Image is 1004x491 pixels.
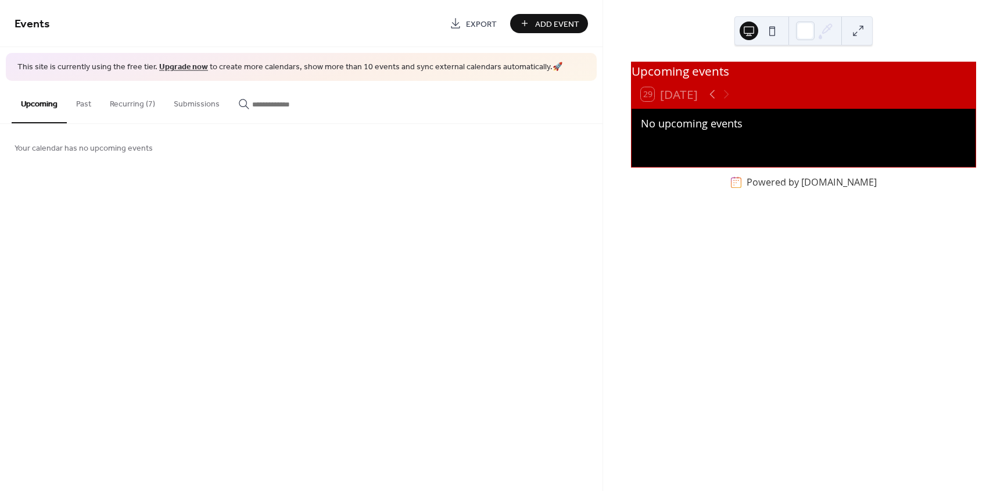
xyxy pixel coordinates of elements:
a: Export [441,14,505,33]
button: Add Event [510,14,588,33]
span: Export [466,18,497,30]
span: Add Event [535,18,579,30]
a: [DOMAIN_NAME] [801,176,877,189]
button: Submissions [164,81,229,122]
a: Upgrade now [159,59,208,75]
button: Recurring (7) [101,81,164,122]
div: Upcoming events [632,62,976,80]
span: Events [15,13,50,35]
div: Powered by [747,176,877,189]
button: Upcoming [12,81,67,123]
div: No upcoming events [641,116,966,131]
span: This site is currently using the free tier. to create more calendars, show more than 10 events an... [17,62,562,73]
button: Past [67,81,101,122]
span: Your calendar has no upcoming events [15,142,153,154]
